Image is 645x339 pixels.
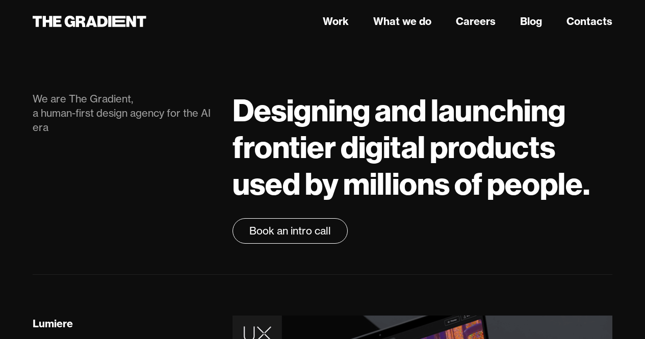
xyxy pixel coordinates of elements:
a: Work [323,14,349,29]
a: Blog [520,14,542,29]
h1: Designing and launching frontier digital products used by millions of people. [233,92,612,202]
a: What we do [373,14,431,29]
a: Contacts [566,14,612,29]
a: Careers [456,14,496,29]
div: We are The Gradient, a human-first design agency for the AI era [33,92,212,135]
div: Lumiere [33,316,73,331]
a: Book an intro call [233,218,348,244]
